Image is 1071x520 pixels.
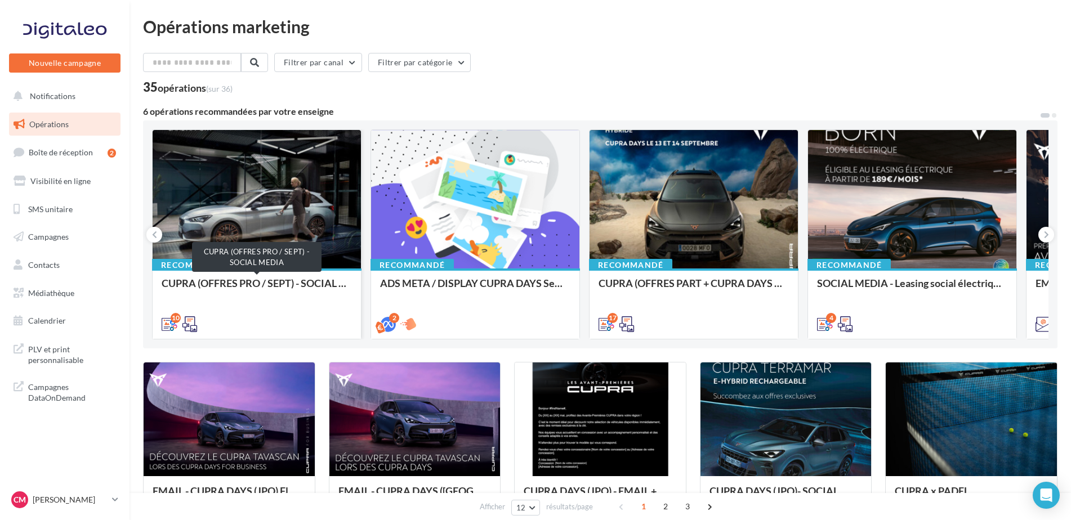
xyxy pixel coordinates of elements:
[524,485,677,508] div: CUPRA DAYS (JPO) - EMAIL + SMS
[108,149,116,158] div: 2
[807,259,891,271] div: Recommandé
[7,253,123,277] a: Contacts
[28,204,73,213] span: SMS unitaire
[657,497,675,515] span: 2
[480,501,505,512] span: Afficher
[274,53,362,72] button: Filtrer par canal
[7,225,123,249] a: Campagnes
[171,313,181,323] div: 10
[817,277,1007,300] div: SOCIAL MEDIA - Leasing social électrique - CUPRA Born
[380,277,570,300] div: ADS META / DISPLAY CUPRA DAYS Septembre 2025
[28,342,116,366] span: PLV et print personnalisable
[7,375,123,408] a: Campagnes DataOnDemand
[152,259,235,271] div: Recommandé
[28,379,116,404] span: Campagnes DataOnDemand
[1033,482,1060,509] div: Open Intercom Messenger
[143,18,1057,35] div: Opérations marketing
[206,84,233,93] span: (sur 36)
[7,309,123,333] a: Calendrier
[7,84,118,108] button: Notifications
[368,53,471,72] button: Filtrer par catégorie
[7,198,123,221] a: SMS unitaire
[589,259,672,271] div: Recommandé
[635,497,653,515] span: 1
[599,277,789,300] div: CUPRA (OFFRES PART + CUPRA DAYS / SEPT) - SOCIAL MEDIA
[29,119,69,129] span: Opérations
[516,503,526,512] span: 12
[338,485,492,508] div: EMAIL - CUPRA DAYS ([GEOGRAPHIC_DATA]) Private Générique
[371,259,454,271] div: Recommandé
[14,494,26,505] span: CM
[679,497,697,515] span: 3
[7,169,123,193] a: Visibilité en ligne
[33,494,108,505] p: [PERSON_NAME]
[7,337,123,370] a: PLV et print personnalisable
[826,313,836,323] div: 4
[608,313,618,323] div: 17
[28,316,66,325] span: Calendrier
[511,500,540,515] button: 12
[389,313,399,323] div: 2
[158,83,233,93] div: opérations
[7,140,123,164] a: Boîte de réception2
[153,485,306,508] div: EMAIL - CUPRA DAYS (JPO) Fleet Générique
[162,277,352,300] div: CUPRA (OFFRES PRO / SEPT) - SOCIAL MEDIA
[143,81,233,93] div: 35
[30,91,75,101] span: Notifications
[28,260,60,270] span: Contacts
[29,147,93,157] span: Boîte de réception
[7,281,123,305] a: Médiathèque
[546,501,593,512] span: résultats/page
[9,53,121,73] button: Nouvelle campagne
[28,288,74,298] span: Médiathèque
[28,232,69,241] span: Campagnes
[709,485,863,508] div: CUPRA DAYS (JPO)- SOCIAL MEDIA
[192,242,322,272] div: CUPRA (OFFRES PRO / SEPT) - SOCIAL MEDIA
[143,107,1039,116] div: 6 opérations recommandées par votre enseigne
[9,489,121,510] a: CM [PERSON_NAME]
[7,113,123,136] a: Opérations
[30,176,91,186] span: Visibilité en ligne
[895,485,1048,508] div: CUPRA x PADEL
